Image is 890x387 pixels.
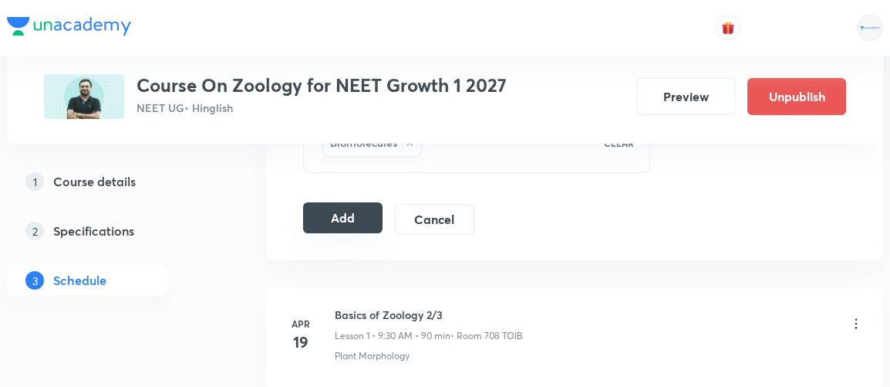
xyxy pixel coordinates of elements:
[7,17,131,36] img: Company Logo
[7,17,131,39] a: Company Logo
[303,202,383,233] button: Add
[716,15,740,40] button: avatar
[25,271,44,290] p: 3
[285,317,316,331] h6: Apr
[53,172,136,191] h5: Course details
[857,15,883,41] img: Rahul Mishra
[335,307,523,323] h6: Basics of Zoology 2/3
[7,216,217,246] a: 2Specifications
[285,331,316,354] h4: 19
[53,222,134,240] h5: Specifications
[335,349,410,363] p: Plant Morphology
[137,74,507,97] h3: Course On Zoology for NEET Growth 1 2027
[747,78,846,115] button: Unpublish
[25,172,44,191] p: 1
[335,329,450,343] p: Lesson 1 • 9:30 AM • 90 min
[395,204,474,235] button: Cancel
[44,74,124,119] img: 855FCE8E-4D3B-4979-919C-8099CBE5A2A2_plus.png
[53,271,106,290] h5: Schedule
[636,78,735,115] button: Preview
[450,329,523,343] p: • Room 708 TOIB
[7,166,217,197] a: 1Course details
[721,21,735,35] img: avatar
[25,222,44,240] p: 2
[137,100,507,116] p: NEET UG • Hinglish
